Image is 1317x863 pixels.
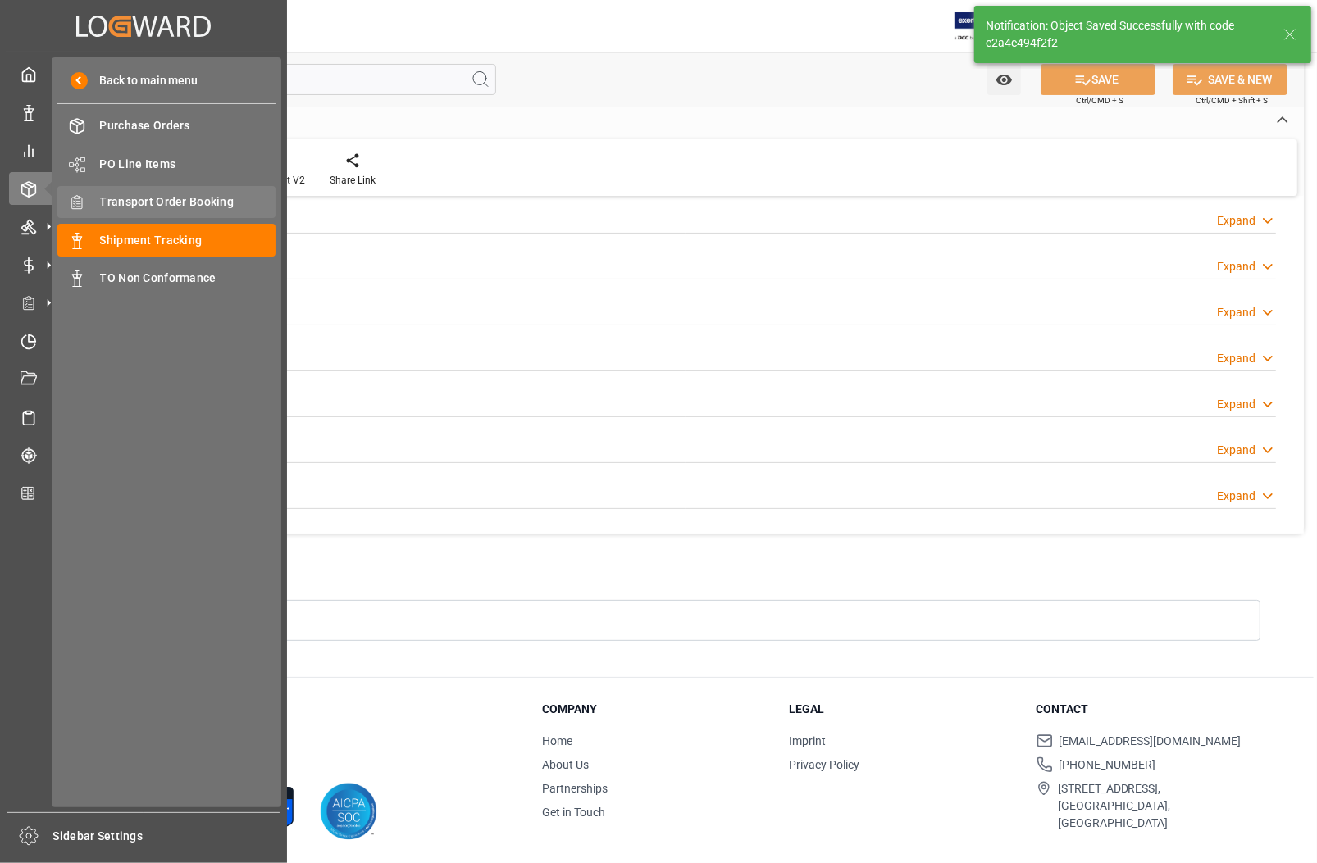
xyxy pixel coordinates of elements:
[57,148,276,179] a: PO Line Items
[1196,94,1268,107] span: Ctrl/CMD + Shift + S
[1060,733,1242,750] span: [EMAIL_ADDRESS][DOMAIN_NAME]
[9,134,278,166] a: My Reports
[789,701,1015,718] h3: Legal
[108,738,501,753] p: © 2025 Logward. All rights reserved.
[9,439,278,471] a: Tracking Shipment
[542,734,572,747] a: Home
[1058,780,1263,832] span: [STREET_ADDRESS], [GEOGRAPHIC_DATA], [GEOGRAPHIC_DATA]
[542,782,608,795] a: Partnerships
[1217,442,1255,459] div: Expand
[789,734,826,747] a: Imprint
[1217,258,1255,275] div: Expand
[789,758,859,771] a: Privacy Policy
[1217,396,1255,413] div: Expand
[9,477,278,509] a: CO2 Calculator
[100,232,276,249] span: Shipment Tracking
[1173,64,1287,95] button: SAVE & NEW
[330,173,376,188] div: Share Link
[57,224,276,256] a: Shipment Tracking
[100,270,276,287] span: TO Non Conformance
[100,156,276,173] span: PO Line Items
[9,401,278,433] a: Sailing Schedules
[1060,756,1156,774] span: [PHONE_NUMBER]
[53,828,280,845] span: Sidebar Settings
[57,262,276,294] a: TO Non Conformance
[542,758,589,771] a: About Us
[9,58,278,90] a: My Cockpit
[57,186,276,218] a: Transport Order Booking
[9,363,278,395] a: Document Management
[987,64,1021,95] button: open menu
[100,117,276,134] span: Purchase Orders
[1041,64,1155,95] button: SAVE
[955,12,1011,41] img: Exertis%20JAM%20-%20Email%20Logo.jpg_1722504956.jpg
[1217,350,1255,367] div: Expand
[542,806,605,819] a: Get in Touch
[108,753,501,768] p: Version 1.1.132
[9,96,278,128] a: Data Management
[320,783,377,840] img: AICPA SOC
[9,325,278,357] a: Timeslot Management V2
[1076,94,1123,107] span: Ctrl/CMD + S
[88,72,198,89] span: Back to main menu
[100,193,276,211] span: Transport Order Booking
[1217,488,1255,505] div: Expand
[1217,304,1255,321] div: Expand
[542,701,768,718] h3: Company
[1217,212,1255,229] div: Expand
[1037,701,1263,718] h3: Contact
[986,17,1268,52] div: Notification: Object Saved Successfully with code e2a4c494f2f2
[57,110,276,142] a: Purchase Orders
